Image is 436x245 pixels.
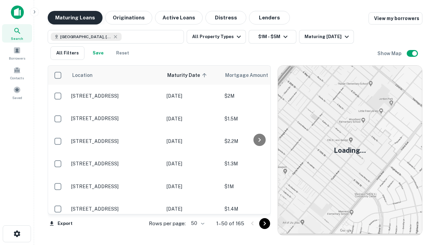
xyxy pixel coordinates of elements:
p: $1M [224,183,293,190]
h5: Loading... [334,145,366,156]
p: [STREET_ADDRESS] [71,183,160,190]
p: [DATE] [167,183,218,190]
button: Maturing [DATE] [299,30,354,44]
button: Maturing Loans [48,11,103,24]
a: Search [2,24,32,43]
p: $2M [224,92,293,100]
p: 1–50 of 165 [216,219,244,228]
img: capitalize-icon.png [11,5,24,19]
a: Contacts [2,64,32,82]
p: [STREET_ADDRESS] [71,161,160,167]
button: Lenders [249,11,290,24]
button: Export [48,218,74,229]
button: [GEOGRAPHIC_DATA], [GEOGRAPHIC_DATA], [GEOGRAPHIC_DATA] [48,30,184,44]
button: Save your search to get updates of matches that match your search criteria. [87,46,109,60]
a: Saved [2,83,32,102]
div: 50 [188,218,205,228]
div: Maturing [DATE] [305,33,351,41]
span: Maturity Date [167,71,209,79]
p: [DATE] [167,160,218,167]
span: [GEOGRAPHIC_DATA], [GEOGRAPHIC_DATA], [GEOGRAPHIC_DATA] [60,34,111,40]
button: All Property Types [187,30,246,44]
p: [DATE] [167,115,218,122]
button: All Filters [50,46,84,60]
p: [DATE] [167,137,218,145]
p: $1.4M [224,205,293,213]
button: Go to next page [259,218,270,229]
p: [DATE] [167,92,218,100]
a: View my borrowers [369,12,422,24]
span: Contacts [10,75,24,81]
button: $1M - $5M [249,30,296,44]
span: Borrowers [9,55,25,61]
th: Location [68,66,163,85]
p: [DATE] [167,205,218,213]
th: Mortgage Amount [221,66,296,85]
th: Maturity Date [163,66,221,85]
h6: Show Map [377,50,403,57]
p: [STREET_ADDRESS] [71,115,160,121]
button: Distress [205,11,246,24]
p: [STREET_ADDRESS] [71,93,160,99]
p: [STREET_ADDRESS] [71,138,160,144]
img: map-placeholder.webp [278,66,422,235]
span: Saved [12,95,22,100]
span: Mortgage Amount [225,71,277,79]
p: [STREET_ADDRESS] [71,206,160,212]
p: $1.5M [224,115,293,122]
p: $1.3M [224,160,293,167]
iframe: Chat Widget [402,191,436,223]
p: $2.2M [224,137,293,145]
button: Active Loans [155,11,203,24]
a: Borrowers [2,44,32,62]
span: Search [11,36,23,41]
button: Reset [112,46,134,60]
button: Originations [105,11,152,24]
span: Location [72,71,93,79]
p: Rows per page: [149,219,186,228]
